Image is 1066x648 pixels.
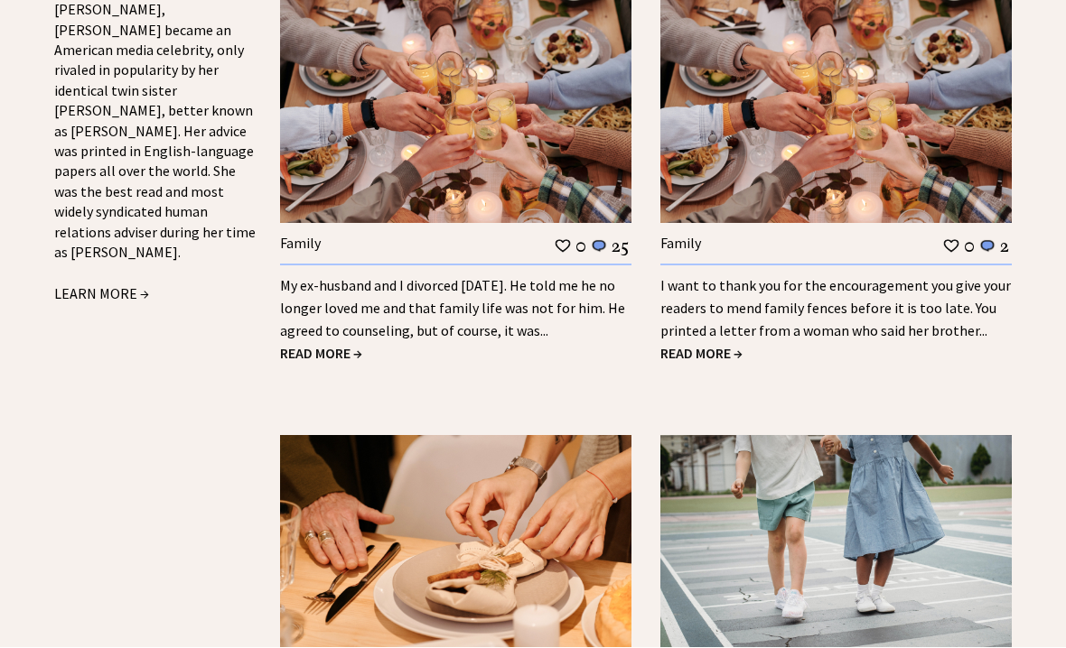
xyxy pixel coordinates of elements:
a: I want to thank you for the encouragement you give your readers to mend family fences before it i... [660,277,1011,340]
td: 0 [963,235,976,258]
a: Family [660,235,701,253]
td: 0 [575,235,587,258]
a: READ MORE → [280,345,362,363]
img: heart_outline%201.png [554,238,572,255]
a: Family [280,235,321,253]
td: 2 [999,235,1010,258]
a: My ex-husband and I divorced [DATE]. He told me he no longer loved me and that family life was no... [280,277,625,340]
img: message_round%201.png [590,239,608,255]
a: LEARN MORE → [54,285,149,303]
a: READ MORE → [660,345,743,363]
img: message_round%201.png [978,239,996,255]
img: heart_outline%201.png [942,238,960,255]
td: 25 [611,235,630,258]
